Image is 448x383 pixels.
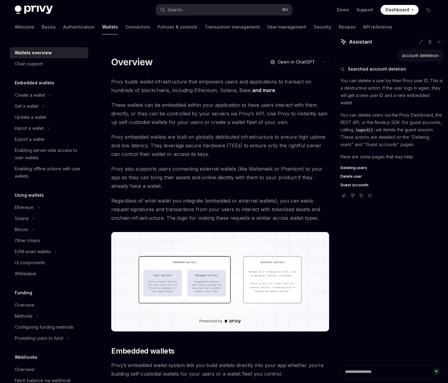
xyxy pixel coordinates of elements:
div: Solana [15,215,28,222]
a: Overview [10,300,88,311]
div: Update a wallet [15,114,46,121]
span: ⌘ K [282,7,288,12]
a: Delete user [340,174,443,179]
a: Dashboard [381,5,419,15]
span: Dashboard [385,7,409,13]
h5: Using wallets [15,191,44,199]
img: images/walletoverview.png [111,232,329,331]
span: Searched account deletion [348,66,406,72]
a: Transaction management [205,20,260,34]
div: Whitelabel [15,270,36,277]
a: Wallets [102,20,118,34]
p: You can delete users via the Privy Dashboard, the REST API, or the Node.js SDK. For guest account... [340,111,443,148]
h5: Embedded wallets [15,79,54,87]
a: Deleting users [340,165,443,170]
span: These wallets can be embedded within your application to have users interact with them directly, ... [111,101,329,126]
div: Wallets overview [15,49,52,56]
div: EVM smart wallets [15,248,51,255]
span: Delete user [340,174,362,179]
a: Configuring funding methods [10,322,88,333]
a: Guest accounts [340,183,443,188]
button: Searched account deletion [340,66,443,72]
div: account deleteion [402,52,439,59]
p: You can delete a user by their Privy user ID. This is a destructive action. If the user logs in a... [340,77,443,106]
span: Embedded wallets [111,346,174,356]
a: Recipes [339,20,356,34]
div: Other chains [15,237,40,244]
a: Chain support [10,58,88,69]
span: Privy builds wallet infrastructure that empowers users and applications to transact on hundreds o... [111,77,329,95]
h5: Funding [15,289,32,296]
span: Regardless of what wallet you integrate (embedded or external wallets), you can easily request si... [111,196,329,222]
a: Welcome [15,20,34,34]
div: Get a wallet [15,103,38,110]
button: Search...⌘K [156,4,292,15]
a: Enabling offline actions with user wallets [10,163,88,182]
div: Search... [168,6,185,14]
a: Policies & controls [158,20,197,34]
div: Enabling offline actions with user wallets [15,165,85,180]
div: Methods [15,312,32,320]
img: dark logo [15,6,53,14]
p: Here are some pages that may help: [340,153,443,161]
button: Send message [433,368,440,375]
span: Privy also supports users connecting external wallets (like Metamask or Phantom) to your app so t... [111,164,329,190]
div: Create a wallet [15,91,45,99]
a: API reference [363,20,392,34]
a: User management [267,20,306,34]
div: Ethereum [15,204,34,211]
a: Wallets overview [10,47,88,58]
div: Chain support [15,60,43,68]
a: Whitelabel [10,268,88,279]
a: UI components [10,257,88,268]
a: Authentication [63,20,95,34]
a: Overview [10,364,88,375]
a: Enabling server-side access to user wallets [10,145,88,163]
span: Guest accounts [340,183,369,188]
span: Open in ChatGPT [278,59,315,65]
div: Import a wallet [15,125,44,132]
a: Other chains [10,235,88,246]
span: Deleting users [340,165,367,170]
h1: Overview [111,56,153,68]
div: Prompting users to fund [15,335,63,342]
div: Overview [15,301,34,309]
button: Open in ChatGPT [266,57,319,67]
a: Support [356,7,373,13]
a: Demo [337,7,349,13]
a: Connectors [125,20,150,34]
div: Enabling server-side access to user wallets [15,147,85,161]
div: Bitcoin [15,226,28,233]
div: Overview [15,366,34,373]
div: Configuring funding methods [15,323,74,331]
h5: Webhooks [15,354,37,361]
a: Basics [42,20,56,34]
a: Security [314,20,331,34]
div: Export a wallet [15,136,44,143]
button: Toggle dark mode [423,5,433,15]
a: Update a wallet [10,112,88,123]
a: Export a wallet [10,134,88,145]
span: Assistant [349,38,372,45]
a: and more [252,87,275,94]
div: UI components [15,259,45,266]
span: logout() [356,128,373,133]
span: Privy embedded wallets are built on globally distributed infrastructure to ensure high uptime and... [111,133,329,158]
